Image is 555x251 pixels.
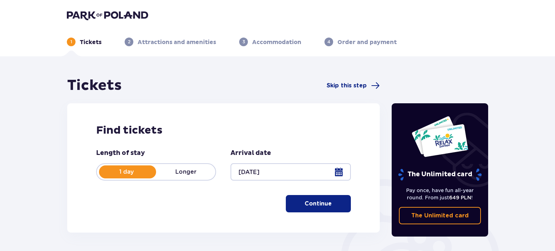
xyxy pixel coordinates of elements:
[327,82,367,90] span: Skip this step
[67,38,102,46] div: 1Tickets
[125,38,216,46] div: 2Attractions and amenities
[80,38,102,46] p: Tickets
[96,124,351,137] h2: Find tickets
[252,38,301,46] p: Accommodation
[411,212,469,220] p: The Unlimited card
[305,200,332,208] p: Continue
[337,38,397,46] p: Order and payment
[399,207,481,224] a: The Unlimited card
[96,149,145,157] p: Length of stay
[449,195,471,200] span: 649 PLN
[399,187,481,201] p: Pay once, have fun all-year round. From just !
[231,149,271,157] p: Arrival date
[70,39,72,45] p: 1
[397,168,482,181] p: The Unlimited card
[327,39,330,45] p: 4
[67,10,148,20] img: Park of Poland logo
[138,38,216,46] p: Attractions and amenities
[67,77,122,95] h1: Tickets
[327,81,380,90] a: Skip this step
[156,168,215,176] p: Longer
[324,38,397,46] div: 4Order and payment
[242,39,245,45] p: 3
[97,168,156,176] p: 1 day
[128,39,130,45] p: 2
[411,116,469,157] img: Two entry cards to Suntago with the word 'UNLIMITED RELAX', featuring a white background with tro...
[286,195,351,212] button: Continue
[239,38,301,46] div: 3Accommodation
